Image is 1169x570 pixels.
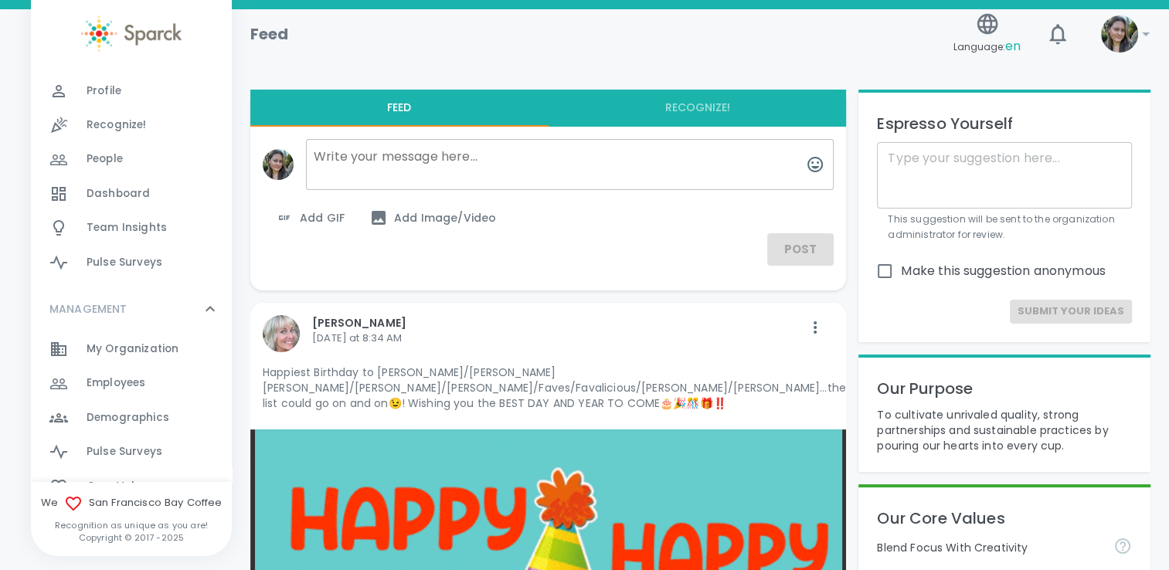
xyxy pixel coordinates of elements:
[901,262,1106,280] span: Make this suggestion anonymous
[877,407,1132,453] p: To cultivate unrivaled quality, strong partnerships and sustainable practices by pouring our hear...
[87,220,167,236] span: Team Insights
[31,494,232,513] span: We San Francisco Bay Coffee
[250,90,549,127] button: Feed
[87,341,178,357] span: My Organization
[31,401,232,435] a: Demographics
[31,211,232,245] a: Team Insights
[87,479,155,494] span: Core Values
[31,142,232,176] a: People
[87,375,145,391] span: Employees
[877,506,1132,531] p: Our Core Values
[87,117,147,133] span: Recognize!
[250,22,289,46] h1: Feed
[87,444,162,460] span: Pulse Surveys
[263,149,294,180] img: Picture of Mackenzie
[49,301,127,317] p: MANAGEMENT
[31,15,232,52] a: Sparck logo
[263,315,300,352] img: Picture of Linda Chock
[888,212,1121,243] p: This suggestion will be sent to the organization administrator for review.
[31,531,232,544] p: Copyright © 2017 - 2025
[87,151,123,167] span: People
[31,177,232,211] a: Dashboard
[31,366,232,400] a: Employees
[31,519,232,531] p: Recognition as unique as you are!
[877,376,1132,401] p: Our Purpose
[947,7,1027,62] button: Language:en
[953,36,1021,57] span: Language:
[250,90,846,127] div: interaction tabs
[275,209,345,227] span: Add GIF
[31,108,232,142] a: Recognize!
[31,74,232,108] a: Profile
[87,255,162,270] span: Pulse Surveys
[263,365,834,411] p: Happiest Birthday to [PERSON_NAME]/[PERSON_NAME] [PERSON_NAME]/[PERSON_NAME]/[PERSON_NAME]/Faves/...
[1101,15,1138,53] img: Picture of Mackenzie
[549,90,847,127] button: Recognize!
[87,83,121,99] span: Profile
[1005,37,1021,55] span: en
[31,39,232,286] div: GENERAL
[312,315,803,331] p: [PERSON_NAME]
[31,435,232,469] a: Pulse Surveys
[31,470,232,504] a: Core Values
[877,540,1101,555] p: Blend Focus With Creativity
[877,111,1132,136] p: Espresso Yourself
[31,246,232,280] a: Pulse Surveys
[31,332,232,366] a: My Organization
[312,331,803,346] p: [DATE] at 8:34 AM
[31,286,232,332] div: MANAGEMENT
[369,209,496,227] span: Add Image/Video
[1113,537,1132,555] svg: Achieve goals today and innovate for tomorrow
[87,410,169,426] span: Demographics
[87,186,150,202] span: Dashboard
[81,15,182,52] img: Sparck logo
